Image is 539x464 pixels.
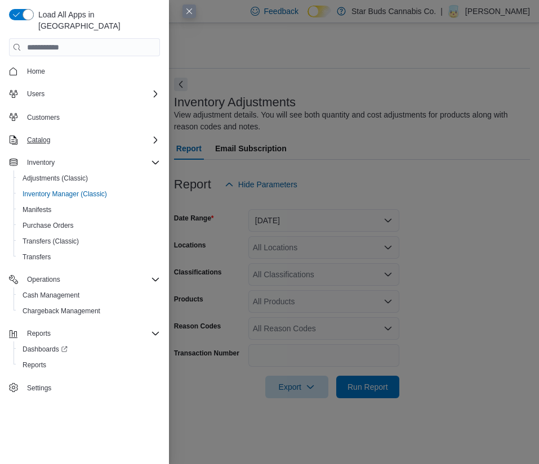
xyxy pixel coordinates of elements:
span: Transfers (Classic) [18,235,160,248]
a: Home [23,65,50,78]
span: Transfers [23,253,51,262]
span: Customers [27,113,60,122]
button: Catalog [23,133,55,147]
button: Close this dialog [182,4,196,18]
span: Cash Management [23,291,79,300]
button: Settings [5,380,164,396]
button: Reports [23,327,55,340]
button: Inventory [5,155,164,170]
button: Reports [14,357,164,373]
a: Inventory Manager (Classic) [18,187,112,201]
span: Reports [27,329,51,338]
a: Chargeback Management [18,304,105,318]
span: Transfers [18,250,160,264]
a: Adjustments (Classic) [18,172,92,185]
a: Manifests [18,203,56,217]
a: Reports [18,358,51,372]
span: Transfers (Classic) [23,237,79,246]
span: Users [27,89,44,98]
button: Operations [23,273,65,286]
span: Manifests [18,203,160,217]
a: Settings [23,381,56,395]
span: Inventory [23,156,160,169]
button: Users [5,86,164,102]
span: Operations [23,273,160,286]
button: Adjustments (Classic) [14,170,164,186]
span: Users [23,87,160,101]
button: Operations [5,272,164,287]
span: Purchase Orders [18,219,160,232]
span: Settings [27,384,51,393]
span: Dashboards [18,343,160,356]
button: Catalog [5,132,164,148]
span: Manifests [23,205,51,214]
span: Customers [23,110,160,124]
button: Chargeback Management [14,303,164,319]
a: Customers [23,111,64,124]
span: Reports [23,327,160,340]
span: Catalog [23,133,160,147]
button: Inventory [23,156,59,169]
a: Transfers (Classic) [18,235,83,248]
button: Cash Management [14,287,164,303]
a: Dashboards [14,341,164,357]
span: Load All Apps in [GEOGRAPHIC_DATA] [34,9,160,31]
span: Inventory [27,158,55,167]
button: Home [5,63,164,79]
button: Customers [5,109,164,125]
span: Purchase Orders [23,221,74,230]
a: Transfers [18,250,55,264]
a: Dashboards [18,343,72,356]
button: Transfers (Classic) [14,233,164,249]
a: Cash Management [18,289,84,302]
span: Inventory Manager (Classic) [18,187,160,201]
span: Settings [23,381,160,395]
span: Inventory Manager (Classic) [23,190,107,199]
span: Adjustments (Classic) [23,174,88,183]
span: Cash Management [18,289,160,302]
button: Purchase Orders [14,218,164,233]
a: Purchase Orders [18,219,78,232]
span: Operations [27,275,60,284]
span: Chargeback Management [23,307,100,316]
span: Home [27,67,45,76]
span: Home [23,64,160,78]
span: Reports [23,361,46,370]
span: Catalog [27,136,50,145]
span: Adjustments (Classic) [18,172,160,185]
span: Chargeback Management [18,304,160,318]
button: Reports [5,326,164,341]
nav: Complex example [9,58,160,398]
button: Transfers [14,249,164,265]
button: Inventory Manager (Classic) [14,186,164,202]
span: Reports [18,358,160,372]
button: Manifests [14,202,164,218]
button: Users [23,87,49,101]
span: Dashboards [23,345,68,354]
